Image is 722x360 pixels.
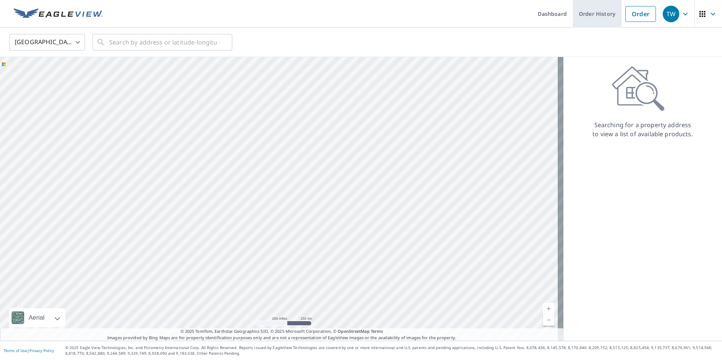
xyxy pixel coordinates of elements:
[543,303,554,314] a: Current Level 5, Zoom In
[663,6,679,22] div: TW
[543,314,554,326] a: Current Level 5, Zoom Out
[338,328,369,334] a: OpenStreetMap
[109,32,217,53] input: Search by address or latitude-longitude
[625,6,656,22] a: Order
[9,32,85,53] div: [GEOGRAPHIC_DATA]
[4,348,54,353] p: |
[14,8,103,20] img: EV Logo
[371,328,383,334] a: Terms
[592,120,693,138] p: Searching for a property address to view a list of available products.
[180,328,383,335] span: © 2025 TomTom, Earthstar Geographics SIO, © 2025 Microsoft Corporation, ©
[9,308,65,327] div: Aerial
[4,348,27,353] a: Terms of Use
[65,345,718,356] p: © 2025 Eagle View Technologies, Inc. and Pictometry International Corp. All Rights Reserved. Repo...
[26,308,47,327] div: Aerial
[29,348,54,353] a: Privacy Policy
